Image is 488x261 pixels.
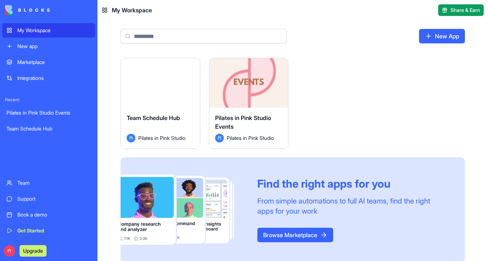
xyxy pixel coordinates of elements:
a: Integrations [2,71,95,85]
a: Browse Marketplace [257,228,333,242]
div: New app [17,43,91,50]
a: New App [419,29,465,43]
span: Pilates in Pink Studio [227,134,274,142]
a: Book a demo [2,207,95,222]
span: Pilates in Pink Studio [138,134,186,142]
div: Get Started [17,227,91,234]
a: Team Schedule HubPIPilates in Pink Studio [121,58,200,149]
span: Recent [2,97,95,103]
div: Book a demo [17,211,91,218]
div: Pilates in Pink Studio Events [6,109,91,116]
span: PI [4,245,15,257]
div: Find the right apps for you [257,177,448,190]
a: New app [2,39,95,54]
span: Team Schedule Hub [127,114,180,121]
span: Pilates in Pink Studio Events [215,114,271,130]
div: Support [17,195,91,202]
button: Share & Earn [438,4,484,16]
div: Integrations [17,74,91,82]
img: logo [5,5,50,15]
a: Team Schedule Hub [2,121,95,136]
img: Frame_181_egmpey.png [121,175,246,245]
span: Share & Earn [450,7,480,14]
div: My Workspace [17,27,91,34]
a: Team [2,176,95,190]
span: PI [215,134,224,142]
div: From simple automations to full AI teams, find the right apps for your work [257,196,448,216]
a: Pilates in Pink Studio Events [2,106,95,120]
a: Marketplace [2,55,95,69]
div: Team Schedule Hub [6,125,91,132]
span: PI [127,134,135,142]
a: Support [2,192,95,206]
button: Upgrade [19,245,47,257]
a: Upgrade [19,247,47,254]
span: My Workspace [112,6,152,14]
div: Team [17,179,91,187]
a: Get Started [2,223,95,238]
a: Pilates in Pink Studio EventsPIPilates in Pink Studio [209,58,289,149]
div: Marketplace [17,59,91,66]
a: My Workspace [2,23,95,38]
